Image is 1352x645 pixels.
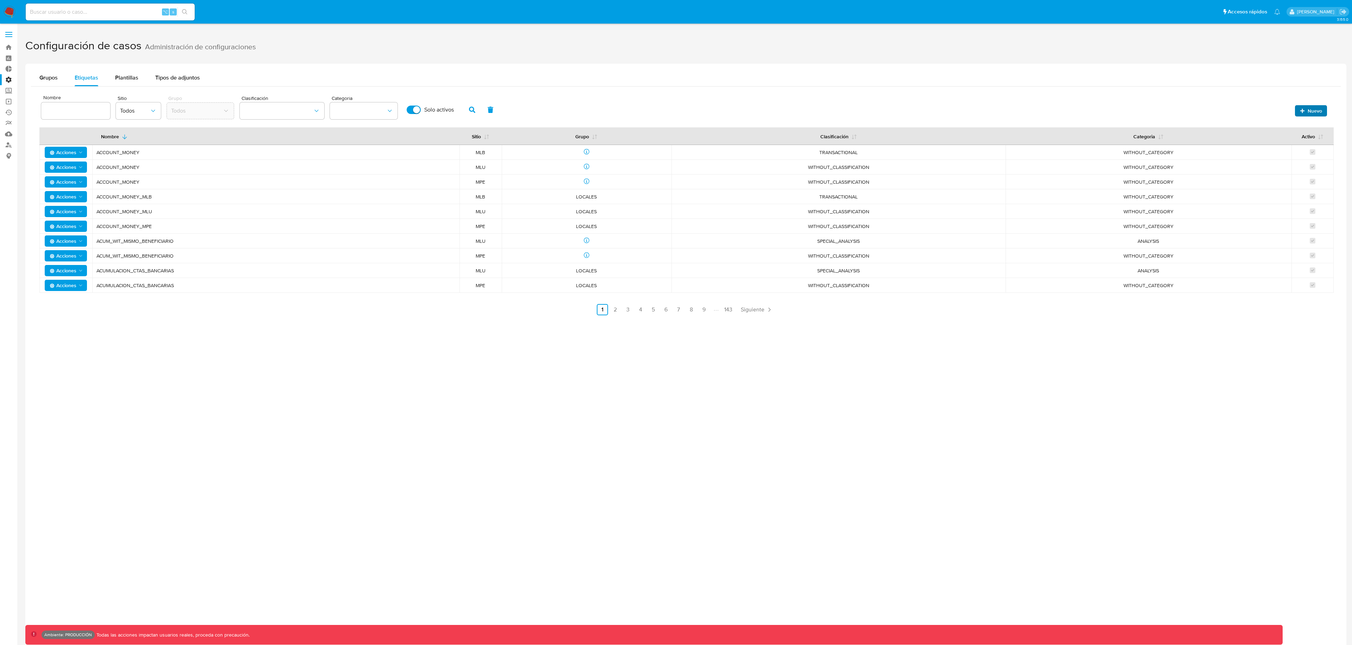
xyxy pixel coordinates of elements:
p: Todas las acciones impactan usuarios reales, proceda con precaución. [95,632,250,638]
a: Salir [1339,8,1347,15]
button: search-icon [177,7,192,17]
p: Ambiente: PRODUCCIÓN [44,633,92,636]
span: Accesos rápidos [1228,8,1267,15]
span: ⌥ [163,8,168,15]
p: leandrojossue.ramirez@mercadolibre.com.co [1297,8,1337,15]
span: s [172,8,174,15]
input: Buscar usuario o caso... [26,7,195,17]
a: Notificaciones [1274,9,1280,15]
